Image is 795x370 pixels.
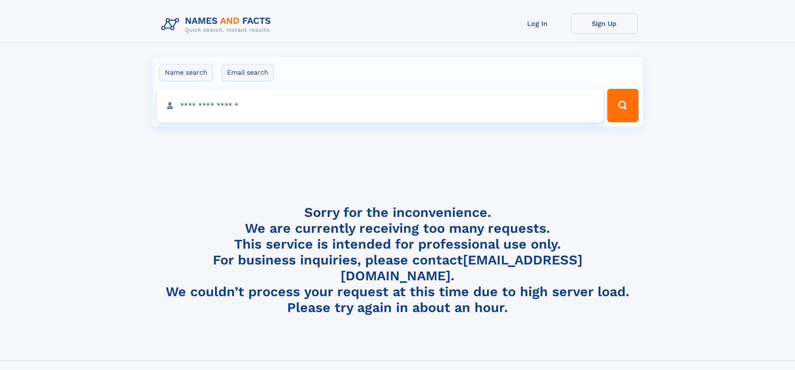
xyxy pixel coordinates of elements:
[222,64,274,81] label: Email search
[159,64,213,81] label: Name search
[341,252,583,284] a: [EMAIL_ADDRESS][DOMAIN_NAME]
[158,13,278,36] img: Logo Names and Facts
[158,204,638,316] h4: Sorry for the inconvenience. We are currently receiving too many requests. This service is intend...
[607,89,638,122] button: Search Button
[571,13,638,34] a: Sign Up
[504,13,571,34] a: Log In
[157,89,604,122] input: search input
